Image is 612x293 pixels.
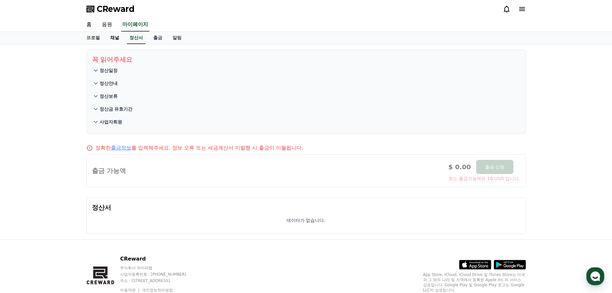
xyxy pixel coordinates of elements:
[92,203,520,212] p: 정산서
[81,32,105,44] a: 프로필
[100,106,133,112] p: 정산금 유효기간
[120,265,199,270] p: 주식회사 와이피랩
[105,32,124,44] a: 채널
[86,4,135,14] a: CReward
[100,80,118,87] p: 정산안내
[42,204,83,220] a: 대화
[120,255,199,263] p: CReward
[92,90,520,103] button: 정산보류
[97,4,135,14] span: CReward
[142,288,173,292] a: 개인정보처리방침
[120,272,199,277] p: 사업자등록번호 : [PHONE_NUMBER]
[100,93,118,99] p: 정산보류
[92,77,520,90] button: 정산안내
[287,217,325,224] p: 데이터가 없습니다.
[111,145,131,151] a: 출금정보
[92,115,520,128] button: 사업자회원
[100,119,122,125] p: 사업자회원
[97,18,117,32] a: 음원
[92,55,520,64] p: 꼭 읽어주세요
[120,288,140,292] a: 이용약관
[81,18,97,32] a: 홈
[83,204,123,220] a: 설정
[121,18,149,32] a: 마이페이지
[92,64,520,77] button: 정산일정
[120,278,199,283] p: 주소 : [STREET_ADDRESS]
[100,67,118,74] p: 정산일정
[423,272,526,293] p: App Store, iCloud, iCloud Drive 및 iTunes Store는 미국과 그 밖의 나라 및 지역에서 등록된 Apple Inc.의 서비스 상표입니다. Goo...
[148,32,167,44] a: 출금
[59,214,67,219] span: 대화
[20,214,24,219] span: 홈
[92,103,520,115] button: 정산금 유효기간
[2,204,42,220] a: 홈
[127,32,146,44] a: 정산서
[167,32,187,44] a: 알림
[99,214,107,219] span: 설정
[95,144,304,152] p: 정확한 를 입력해주세요. 정보 오류 또는 세금계산서 미발행 시 출금이 이월됩니다.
